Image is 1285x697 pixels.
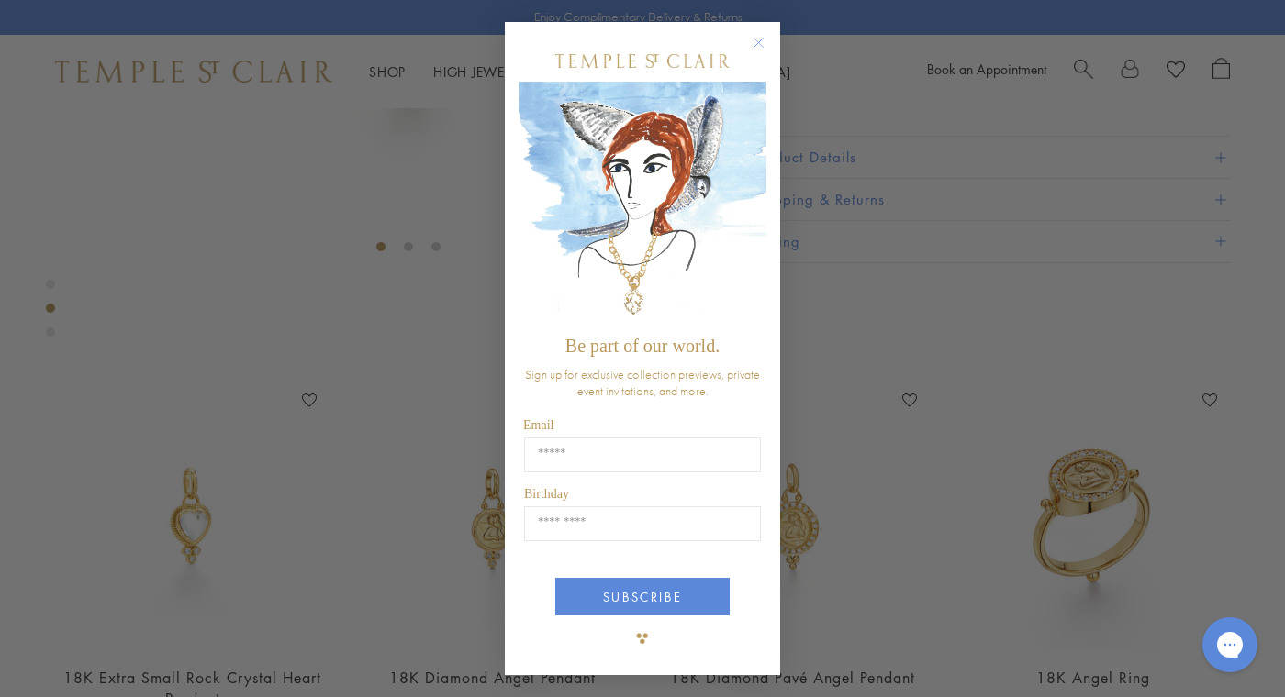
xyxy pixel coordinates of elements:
input: Email [524,437,761,472]
span: Sign up for exclusive collection previews, private event invitations, and more. [525,366,760,399]
img: Temple St. Clair [555,54,730,68]
span: Be part of our world. [565,336,720,356]
button: SUBSCRIBE [555,578,730,615]
button: Close dialog [756,40,779,63]
img: c4a9eb12-d91a-4d4a-8ee0-386386f4f338.jpeg [519,82,766,326]
span: Birthday [524,487,569,501]
iframe: Gorgias live chat messenger [1193,611,1267,679]
span: Email [523,418,553,432]
img: TSC [624,620,661,657]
